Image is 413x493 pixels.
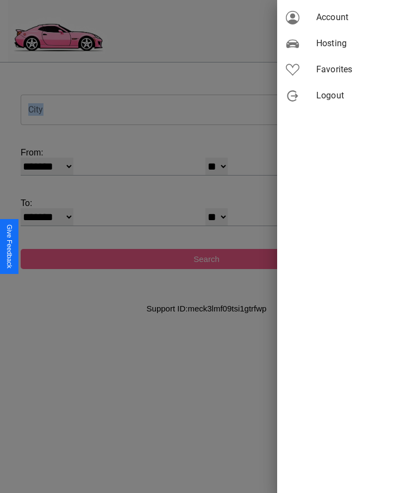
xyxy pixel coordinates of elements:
div: Give Feedback [5,224,13,269]
div: Hosting [277,30,413,57]
span: Account [316,11,404,24]
div: Favorites [277,57,413,83]
span: Hosting [316,37,404,50]
span: Favorites [316,63,404,76]
span: Logout [316,89,404,102]
div: Account [277,4,413,30]
div: Logout [277,83,413,109]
